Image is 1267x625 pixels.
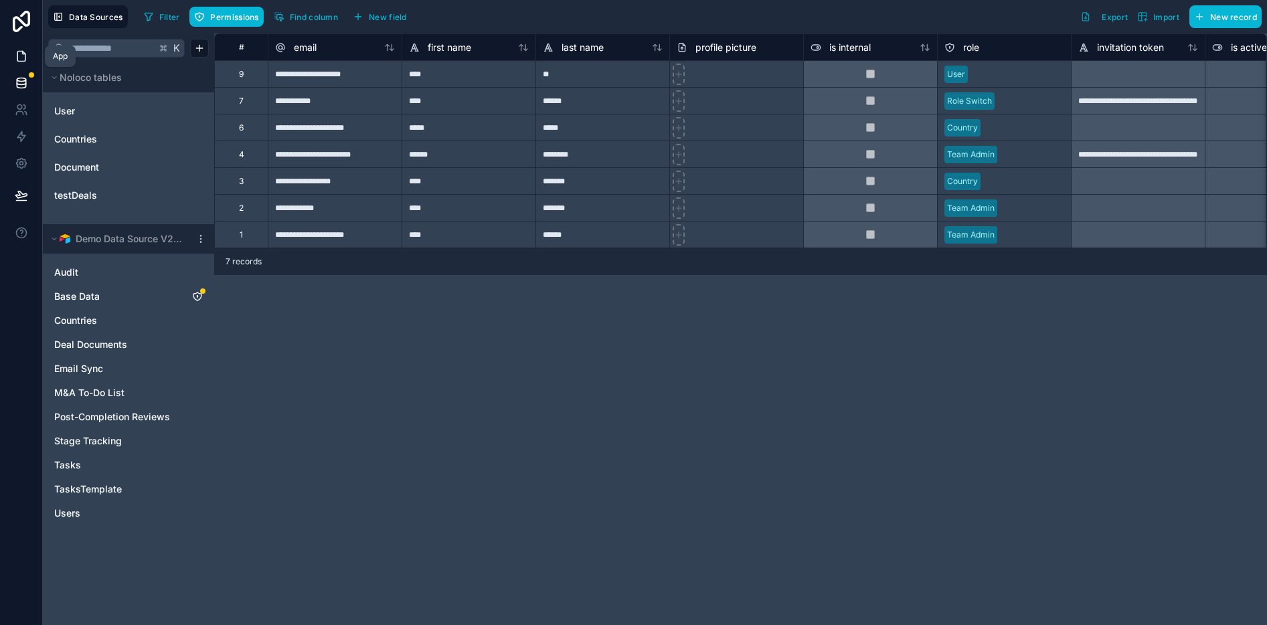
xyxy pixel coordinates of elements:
[947,95,992,107] div: Role Switch
[239,69,244,80] div: 9
[54,266,176,279] a: Audit
[48,5,128,28] button: Data Sources
[239,149,244,160] div: 4
[54,132,163,146] a: Countries
[189,7,263,27] button: Permissions
[54,338,176,351] a: Deal Documents
[60,234,70,244] img: Airtable Logo
[1231,41,1267,54] span: is active
[1102,12,1128,22] span: Export
[69,12,123,22] span: Data Sources
[48,100,209,122] div: User
[54,410,176,424] a: Post-Completion Reviews
[189,7,268,27] a: Permissions
[48,310,209,331] div: Countries
[947,122,978,134] div: Country
[54,458,176,472] a: Tasks
[239,176,244,187] div: 3
[48,503,209,524] div: Users
[54,362,103,375] span: Email Sync
[240,230,243,240] div: 1
[54,458,81,472] span: Tasks
[1132,5,1184,28] button: Import
[294,41,317,54] span: email
[269,7,343,27] button: Find column
[54,104,75,118] span: User
[1184,5,1262,28] a: New record
[54,410,170,424] span: Post-Completion Reviews
[54,507,80,520] span: Users
[947,149,995,161] div: Team Admin
[54,132,97,146] span: Countries
[54,161,163,174] a: Document
[48,262,209,283] div: Audit
[239,96,244,106] div: 7
[947,68,965,80] div: User
[48,430,209,452] div: Stage Tracking
[48,382,209,404] div: M&A To-Do List
[54,266,78,279] span: Audit
[225,42,258,52] div: #
[829,41,871,54] span: is internal
[54,290,100,303] span: Base Data
[48,230,190,248] button: Airtable LogoDemo Data Source V2xlsx
[172,43,181,53] span: K
[48,334,209,355] div: Deal Documents
[54,507,176,520] a: Users
[54,314,176,327] a: Countries
[1210,12,1257,22] span: New record
[48,128,209,150] div: Countries
[54,386,176,399] a: M&A To-Do List
[48,185,209,206] div: testDeals
[1076,5,1132,28] button: Export
[48,406,209,428] div: Post-Completion Reviews
[54,290,176,303] a: Base Data
[54,434,176,448] a: Stage Tracking
[54,161,99,174] span: Document
[1097,41,1164,54] span: invitation token
[947,175,978,187] div: Country
[54,434,122,448] span: Stage Tracking
[48,454,209,476] div: Tasks
[1153,12,1179,22] span: Import
[60,71,122,84] span: Noloco tables
[210,12,258,22] span: Permissions
[159,12,180,22] span: Filter
[54,338,127,351] span: Deal Documents
[369,12,407,22] span: New field
[54,104,163,118] a: User
[54,482,176,496] a: TasksTemplate
[48,68,201,87] button: Noloco tables
[139,7,185,27] button: Filter
[48,286,209,307] div: Base Data
[48,157,209,178] div: Document
[963,41,979,54] span: role
[54,314,97,327] span: Countries
[226,256,262,267] span: 7 records
[1189,5,1262,28] button: New record
[48,358,209,379] div: Email Sync
[947,229,995,241] div: Team Admin
[947,202,995,214] div: Team Admin
[54,386,124,399] span: M&A To-Do List
[428,41,471,54] span: first name
[695,41,756,54] span: profile picture
[54,482,122,496] span: TasksTemplate
[562,41,604,54] span: last name
[348,7,412,27] button: New field
[290,12,338,22] span: Find column
[239,122,244,133] div: 6
[54,362,176,375] a: Email Sync
[53,51,68,62] div: App
[54,189,97,202] span: testDeals
[48,478,209,500] div: TasksTemplate
[76,232,184,246] span: Demo Data Source V2xlsx
[54,189,163,202] a: testDeals
[239,203,244,213] div: 2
